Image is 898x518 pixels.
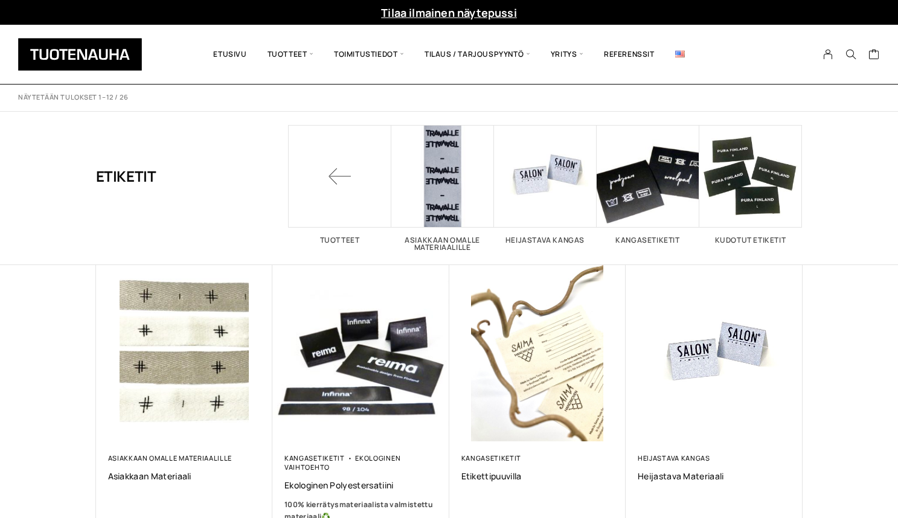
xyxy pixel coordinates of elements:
a: My Account [816,49,840,60]
a: Ekologinen vaihtoehto [284,453,400,472]
p: Näytetään tulokset 1–12 / 26 [18,93,128,102]
a: Kangasetiketit [461,453,522,462]
button: Search [839,49,862,60]
a: Cart [868,48,880,63]
a: Tilaa ilmainen näytepussi [381,5,517,20]
a: Visit product category Kudotut etiketit [699,125,802,244]
a: Heijastava kangas [638,453,710,462]
h2: Heijastava kangas [494,237,597,244]
a: Etikettipuuvilla [461,470,614,482]
a: Visit product category Kangasetiketit [597,125,699,244]
img: Tuotenauha Oy [18,38,142,71]
a: Visit product category Asiakkaan omalle materiaalille [391,125,494,251]
a: Etusivu [203,34,257,75]
img: English [675,51,685,57]
a: Asiakkaan omalle materiaalille [108,453,233,462]
h2: Tuotteet [289,237,391,244]
a: Ekologinen polyestersatiini [284,479,437,491]
h2: Kangasetiketit [597,237,699,244]
span: Yritys [540,34,594,75]
h1: Etiketit [96,125,156,228]
h2: Asiakkaan omalle materiaalille [391,237,494,251]
span: Tilaus / Tarjouspyyntö [414,34,540,75]
a: Tuotteet [289,125,391,244]
a: Kangasetiketit [284,453,345,462]
span: Toimitustiedot [324,34,414,75]
span: Tuotteet [257,34,324,75]
a: Asiakkaan materiaali [108,470,261,482]
a: Visit product category Heijastava kangas [494,125,597,244]
a: Referenssit [594,34,665,75]
a: Heijastava materiaali [638,470,791,482]
h2: Kudotut etiketit [699,237,802,244]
